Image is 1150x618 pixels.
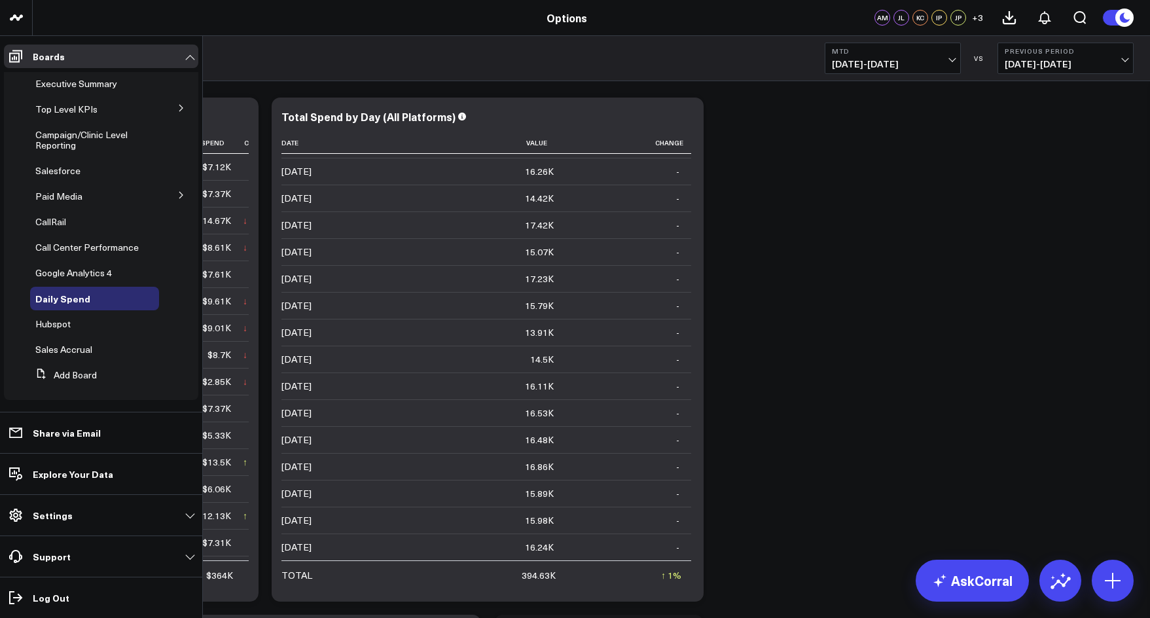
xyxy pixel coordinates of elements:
[243,348,268,361] div: ↓ 14%
[661,569,681,582] div: ↑ 1%
[676,353,679,366] div: -
[243,241,268,254] div: ↓ 13%
[893,10,909,26] div: JL
[281,299,312,312] div: [DATE]
[281,132,412,154] th: Date
[525,272,554,285] div: 17.23K
[248,402,268,415] div: ↓ 5%
[33,592,69,603] p: Log Out
[525,192,554,205] div: 14.42K
[33,510,73,520] p: Settings
[202,482,231,496] div: $6.06K
[206,569,233,582] div: $364K
[202,187,231,200] div: $7.37K
[35,344,92,355] a: Sales Accrual
[676,514,679,527] div: -
[281,353,312,366] div: [DATE]
[676,433,679,446] div: -
[33,427,101,438] p: Share via Email
[931,10,947,26] div: IP
[950,10,966,26] div: JP
[202,321,231,335] div: $9.01K
[525,326,554,339] div: 13.91K
[676,219,679,232] div: -
[676,460,679,473] div: -
[825,43,961,74] button: MTD[DATE]-[DATE]
[35,293,90,304] a: Daily Spend
[202,160,231,173] div: $7.12K
[281,541,312,554] div: [DATE]
[35,166,81,176] a: Salesforce
[412,132,566,154] th: Value
[243,509,268,522] div: ↑ 55%
[916,560,1029,602] a: AskCorral
[197,214,231,227] div: $14.67K
[281,569,312,582] div: TOTAL
[281,460,312,473] div: [DATE]
[248,268,268,281] div: ↓ 3%
[281,380,312,393] div: [DATE]
[967,54,991,62] div: VS
[832,59,954,69] span: [DATE] - [DATE]
[525,433,554,446] div: 16.48K
[676,487,679,500] div: -
[202,429,231,442] div: $5.33K
[35,242,139,253] a: Call Center Performance
[202,295,231,308] div: $9.61K
[281,407,312,420] div: [DATE]
[35,215,66,228] span: CallRail
[35,103,98,115] span: Top Level KPIs
[33,51,65,62] p: Boards
[281,326,312,339] div: [DATE]
[1005,59,1126,69] span: [DATE] - [DATE]
[35,266,112,279] span: Google Analytics 4
[676,326,679,339] div: -
[525,514,554,527] div: 15.98K
[676,299,679,312] div: -
[525,487,554,500] div: 15.89K
[4,586,198,609] a: Log Out
[525,407,554,420] div: 16.53K
[35,318,71,330] span: Hubspot
[202,241,231,254] div: $8.61K
[522,569,556,582] div: 394.63K
[35,79,117,89] a: Executive Summary
[832,47,954,55] b: MTD
[35,241,139,253] span: Call Center Performance
[243,456,268,469] div: ↑ 52%
[972,13,983,22] span: + 3
[248,536,268,549] div: ↓ 5%
[35,319,71,329] a: Hubspot
[248,482,268,496] div: ↓ 8%
[248,160,268,173] div: ↓ 2%
[202,268,231,281] div: $7.61K
[525,460,554,473] div: 16.86K
[281,192,312,205] div: [DATE]
[912,10,928,26] div: KC
[243,214,268,227] div: ↓ 15%
[202,456,231,469] div: $13.5K
[35,128,128,151] span: Campaign/Clinic Level Reporting
[248,187,268,200] div: ↓ 5%
[281,165,312,178] div: [DATE]
[30,363,97,387] button: Add Board
[676,272,679,285] div: -
[676,192,679,205] div: -
[35,190,82,202] span: Paid Media
[525,165,554,178] div: 16.26K
[676,380,679,393] div: -
[281,245,312,259] div: [DATE]
[525,245,554,259] div: 15.07K
[243,375,268,388] div: ↓ 14%
[676,541,679,554] div: -
[525,541,554,554] div: 16.24K
[202,402,231,415] div: $7.37K
[281,487,312,500] div: [DATE]
[969,10,985,26] button: +3
[35,77,117,90] span: Executive Summary
[202,536,231,549] div: $7.31K
[202,375,231,388] div: $2.85K
[35,130,143,151] a: Campaign/Clinic Level Reporting
[243,321,268,335] div: ↓ 16%
[35,104,98,115] a: Top Level KPIs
